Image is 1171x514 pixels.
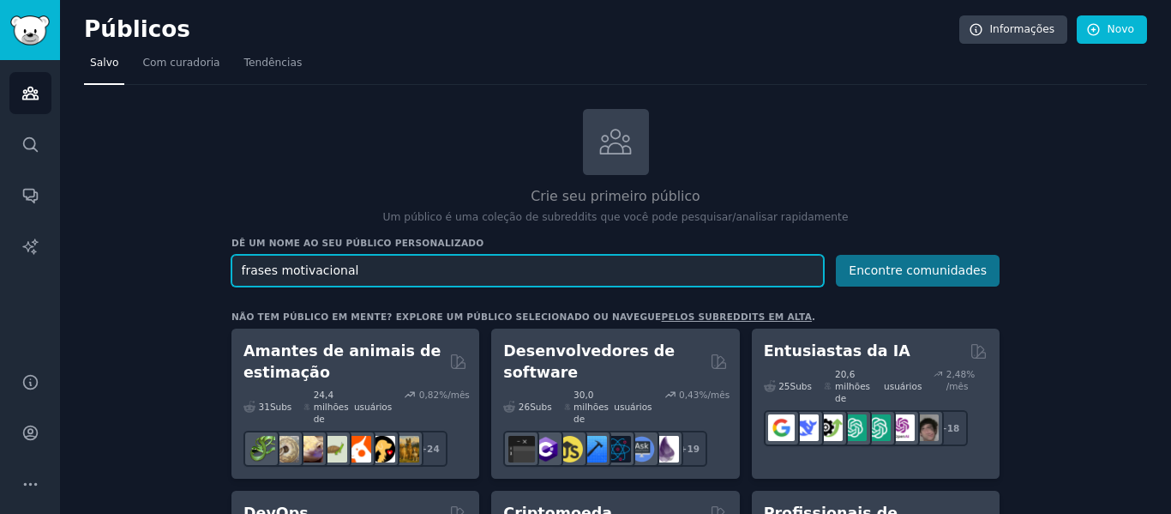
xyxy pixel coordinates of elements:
[519,402,530,412] font: 26
[314,390,349,424] font: 24,4 milhões de
[699,390,730,400] font: %/mês
[508,436,535,463] img: software
[369,436,395,463] img: PetAdvice
[90,57,118,69] font: Salvo
[835,369,870,403] font: 20,6 milhões de
[990,23,1055,35] font: Informações
[321,436,347,463] img: tartaruga
[812,311,815,322] font: .
[530,402,551,412] font: Subs
[573,390,609,424] font: 30,0 milhões de
[297,436,323,463] img: lagartixas-leopardo
[614,402,652,412] font: usuários
[84,16,190,42] font: Públicos
[840,414,867,441] img: Design do prompt do chatgpt
[687,444,700,454] font: 19
[1077,15,1147,45] a: Novo
[556,436,583,463] img: aprenda javascript
[419,390,439,400] font: 0,82
[383,211,849,223] font: Um público é uma coleção de subreddits que você pode pesquisar/analisar rapidamente
[532,436,559,463] img: c sustenido
[816,414,843,441] img: Catálogo de ferramentas de IA
[836,255,1000,287] button: Encontre comunidades
[884,381,922,391] font: usuários
[273,436,299,463] img: bola python
[778,381,790,391] font: 25
[580,436,607,463] img: Programação iOS
[393,436,419,463] img: raça de cachorro
[947,423,960,433] font: 18
[243,342,441,381] font: Amantes de animais de estimação
[531,188,700,204] font: Crie seu primeiro público
[946,369,966,379] font: 2,48
[259,402,270,412] font: 31
[679,390,699,400] font: 0,43
[503,342,675,381] font: Desenvolvedores de software
[231,238,483,248] font: Dê um nome ao seu público personalizado
[959,15,1068,45] a: Informações
[768,414,795,441] img: GoogleGeminiAI
[142,57,219,69] font: Com curadoria
[427,444,440,454] font: 24
[439,390,470,400] font: %/mês
[10,15,50,45] img: Logotipo do GummySearch
[354,402,392,412] font: usuários
[628,436,655,463] img: Pergunte à Ciência da Computação
[946,369,975,391] font: % /mês
[244,57,303,69] font: Tendências
[790,381,812,391] font: Subs
[249,436,275,463] img: herpetologia
[1108,23,1134,35] font: Novo
[345,436,371,463] img: calopsita
[84,50,124,85] a: Salvo
[604,436,631,463] img: reativo nativo
[238,50,309,85] a: Tendências
[231,255,824,287] input: Escolha um nome curto, como "Profissionais de Marketing Digital" ou "Cineastas"
[764,342,910,360] font: Entusiastas da IA
[270,402,291,412] font: Subs
[912,414,939,441] img: Inteligência Artificial
[849,263,987,277] font: Encontre comunidades
[864,414,891,441] img: prompts_do_chatgpt_
[680,444,688,454] font: +
[136,50,225,85] a: Com curadoria
[888,414,915,441] img: OpenAIDev
[792,414,819,441] img: Busca Profunda
[662,311,813,322] a: pelos subreddits em alta
[652,436,679,463] img: elixir
[231,311,662,322] font: Não tem público em mente? Explore um público selecionado ou navegue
